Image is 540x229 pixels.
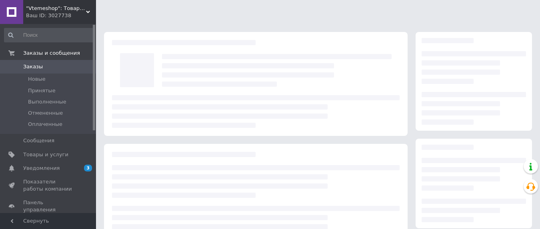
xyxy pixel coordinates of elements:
[23,63,43,70] span: Заказы
[28,98,66,106] span: Выполненные
[28,76,46,83] span: Новые
[23,178,74,193] span: Показатели работы компании
[28,121,62,128] span: Оплаченные
[23,137,54,144] span: Сообщения
[23,50,80,57] span: Заказы и сообщения
[4,28,94,42] input: Поиск
[23,199,74,213] span: Панель управления
[84,165,92,171] span: 3
[23,165,60,172] span: Уведомления
[26,5,86,12] span: "Vtemeshop": Товары для пчеловодства, электротовары, чехлы автосигнализации
[28,110,63,117] span: Отмененные
[28,87,56,94] span: Принятые
[26,12,96,19] div: Ваш ID: 3027738
[23,151,68,158] span: Товары и услуги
